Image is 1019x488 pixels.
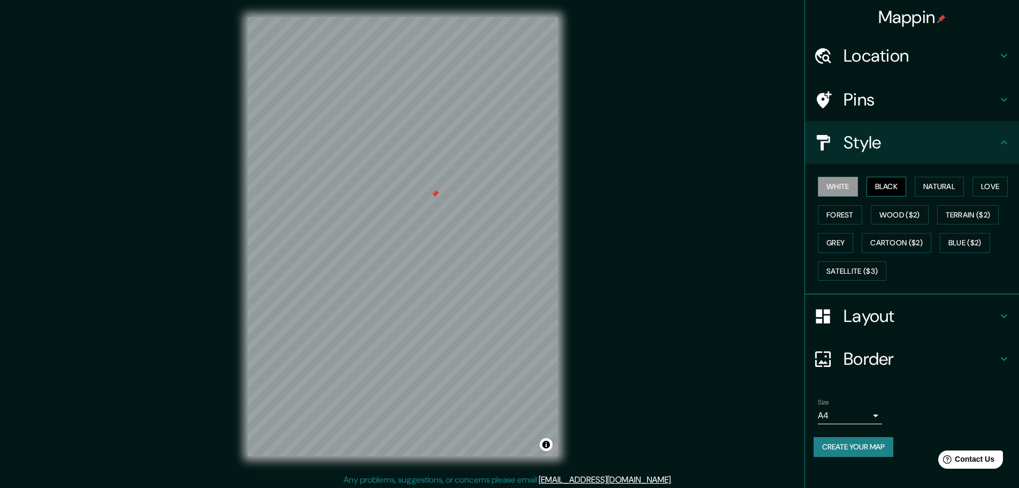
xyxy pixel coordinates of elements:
[937,205,999,225] button: Terrain ($2)
[915,177,964,197] button: Natural
[867,177,907,197] button: Black
[539,474,671,485] a: [EMAIL_ADDRESS][DOMAIN_NAME]
[818,261,886,281] button: Satellite ($3)
[844,89,998,110] h4: Pins
[878,6,946,28] h4: Mappin
[844,132,998,153] h4: Style
[805,121,1019,164] div: Style
[940,233,990,253] button: Blue ($2)
[818,177,858,197] button: White
[844,348,998,370] h4: Border
[814,437,893,457] button: Create your map
[818,233,853,253] button: Grey
[805,337,1019,380] div: Border
[343,474,672,486] p: Any problems, suggestions, or concerns please email .
[937,14,946,23] img: pin-icon.png
[818,407,882,424] div: A4
[805,295,1019,337] div: Layout
[844,45,998,66] h4: Location
[674,474,676,486] div: .
[862,233,931,253] button: Cartoon ($2)
[844,305,998,327] h4: Layout
[924,446,1007,476] iframe: Help widget launcher
[248,17,558,456] canvas: Map
[871,205,929,225] button: Wood ($2)
[805,78,1019,121] div: Pins
[540,438,553,451] button: Toggle attribution
[818,398,829,407] label: Size
[805,34,1019,77] div: Location
[972,177,1008,197] button: Love
[818,205,862,225] button: Forest
[672,474,674,486] div: .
